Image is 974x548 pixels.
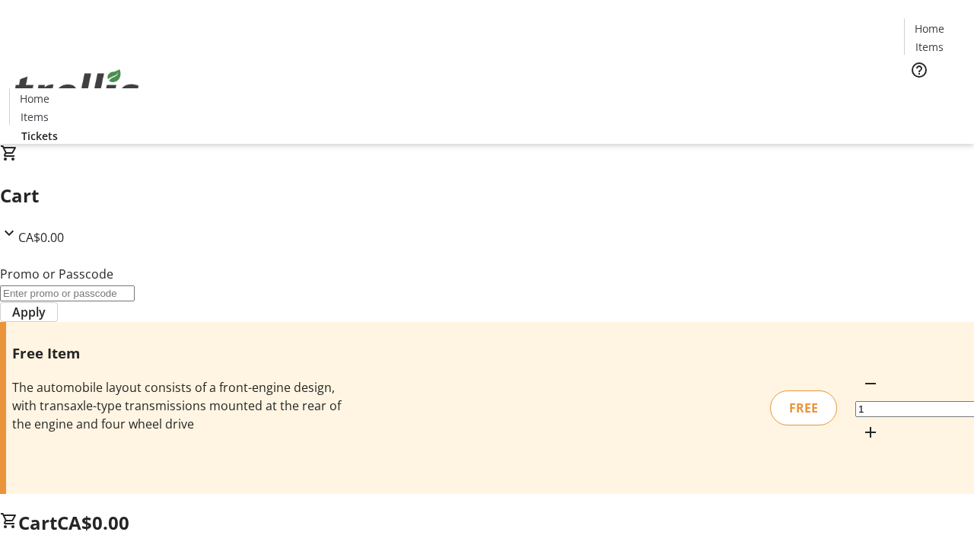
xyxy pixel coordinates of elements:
a: Tickets [9,128,70,144]
a: Home [905,21,953,37]
span: Home [20,91,49,107]
h3: Free Item [12,342,345,364]
a: Items [905,39,953,55]
span: CA$0.00 [18,229,64,246]
span: Apply [12,303,46,321]
button: Decrement by one [855,368,886,399]
span: Tickets [916,88,953,104]
div: FREE [770,390,837,425]
a: Tickets [904,88,965,104]
span: Items [21,109,49,125]
span: Tickets [21,128,58,144]
div: The automobile layout consists of a front-engine design, with transaxle-type transmissions mounte... [12,378,345,433]
span: CA$0.00 [57,510,129,535]
img: Orient E2E Organization vt8qAQIrmI's Logo [9,53,145,129]
span: Home [915,21,944,37]
a: Home [10,91,59,107]
button: Help [904,55,934,85]
span: Items [915,39,944,55]
a: Items [10,109,59,125]
button: Increment by one [855,417,886,448]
